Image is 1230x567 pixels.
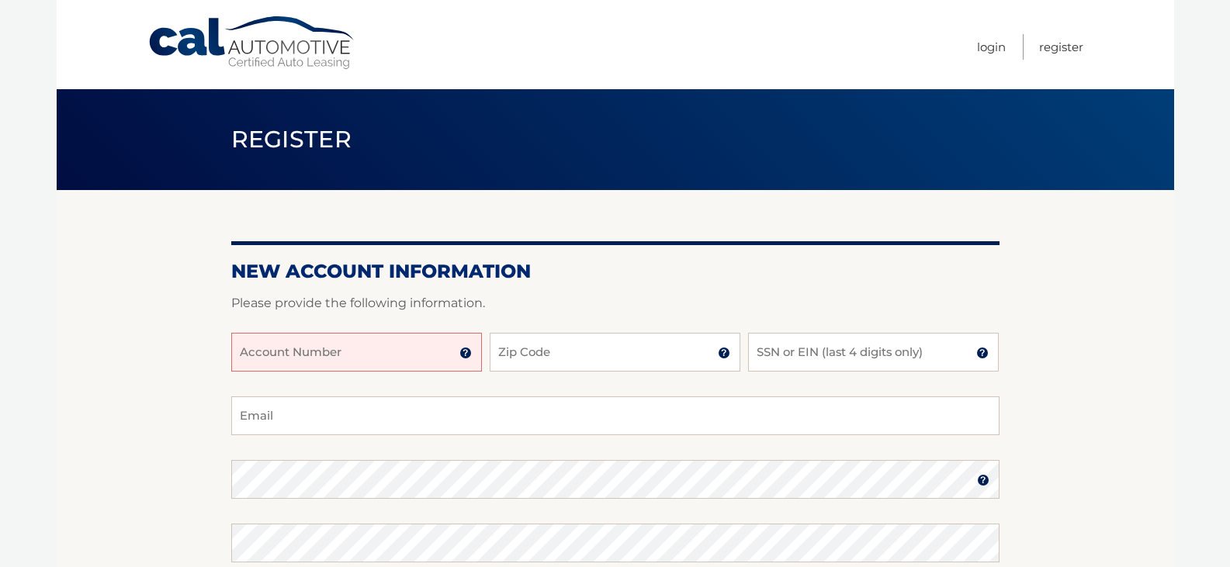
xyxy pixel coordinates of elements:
[1039,34,1083,60] a: Register
[459,347,472,359] img: tooltip.svg
[231,396,1000,435] input: Email
[231,125,352,154] span: Register
[976,347,989,359] img: tooltip.svg
[147,16,357,71] a: Cal Automotive
[977,474,989,486] img: tooltip.svg
[718,347,730,359] img: tooltip.svg
[977,34,1006,60] a: Login
[231,333,482,372] input: Account Number
[490,333,740,372] input: Zip Code
[231,292,1000,314] p: Please provide the following information.
[748,333,999,372] input: SSN or EIN (last 4 digits only)
[231,260,1000,283] h2: New Account Information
